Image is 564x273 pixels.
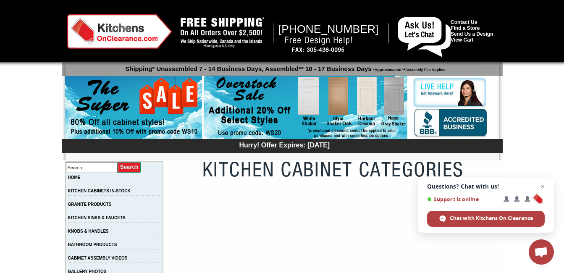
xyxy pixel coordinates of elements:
span: Support is online [427,196,498,202]
p: Shipping* Unassembled 7 - 14 Business Days, Assembled** 10 - 17 Business Days [66,61,503,72]
a: KNOBS & HANDLES [68,229,109,234]
span: Close chat [538,181,548,192]
a: GRANITE PRODUCTS [68,202,112,207]
a: Find a Store [451,25,480,31]
a: CABINET ASSEMBLY VIDEOS [68,256,128,260]
a: BATHROOM PRODUCTS [68,242,117,247]
div: Chat with Kitchens On Clearance [427,211,545,227]
img: Kitchens on Clearance Logo [67,14,172,49]
a: Contact Us [451,19,477,25]
div: Open chat [529,239,554,265]
a: KITCHEN SINKS & FAUCETS [68,215,126,220]
span: *Approximation **Assembly Fee Applies [372,66,446,72]
a: Send Us a Design [451,31,493,37]
a: HOME [68,175,81,180]
div: Hurry! Offer Expires: [DATE] [66,140,503,149]
span: Chat with Kitchens On Clearance [450,215,533,222]
input: Submit [118,162,142,173]
span: [PHONE_NUMBER] [278,23,379,35]
a: KITCHEN CABINETS IN-STOCK [68,189,131,193]
span: Questions? Chat with us! [427,183,545,190]
a: View Cart [451,37,473,43]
